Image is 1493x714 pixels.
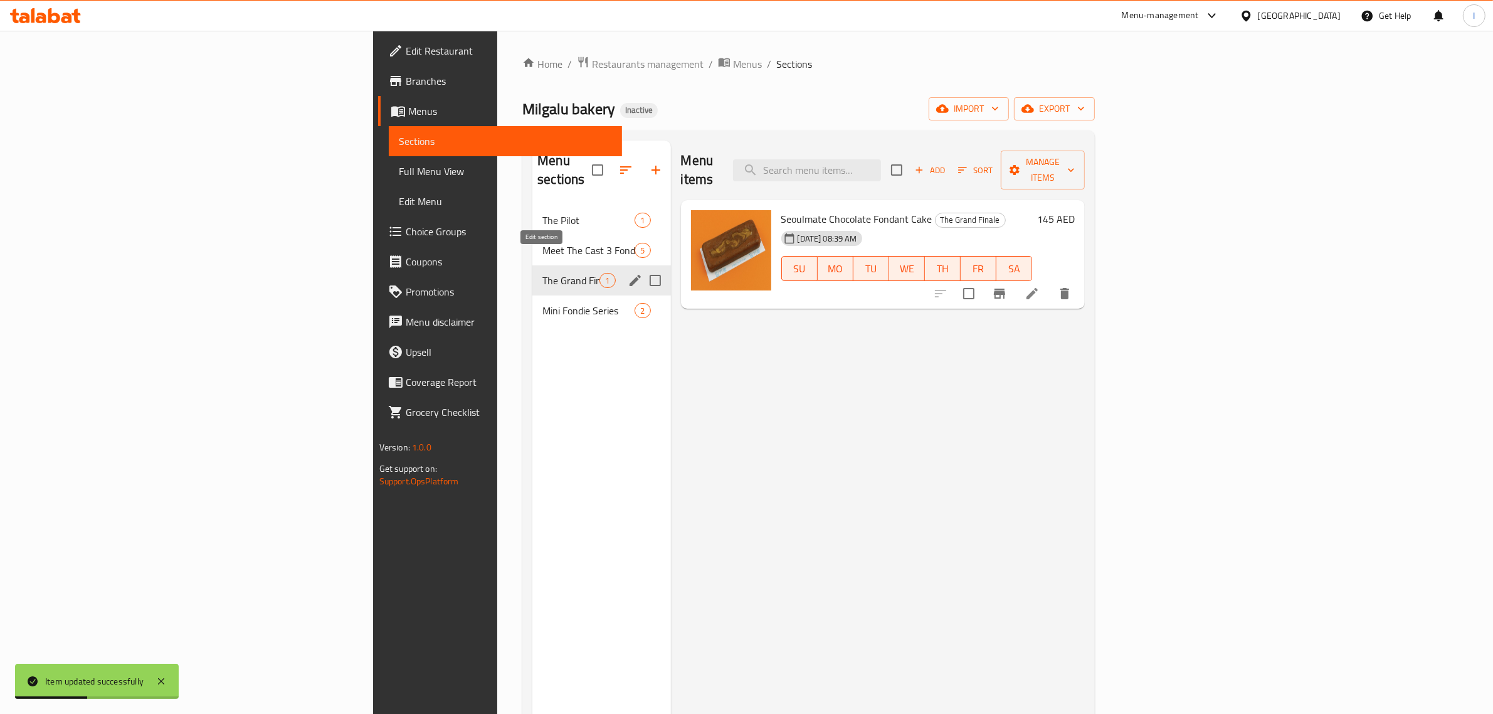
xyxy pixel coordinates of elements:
a: Coverage Report [378,367,623,397]
span: Sections [399,134,613,149]
a: Menus [378,96,623,126]
span: The Grand Finale [542,273,599,288]
span: Branches [406,73,613,88]
span: Restaurants management [592,56,704,72]
span: Coverage Report [406,375,613,390]
span: Sort [958,163,993,178]
span: Version: [379,439,410,456]
div: Meet The Cast 3 Fondies5 [532,235,670,265]
span: WE [894,260,920,278]
button: WE [889,256,925,281]
span: Mini Fondie Series [542,303,635,318]
a: Edit Menu [389,186,623,216]
span: Add item [910,161,950,180]
a: Edit menu item [1025,286,1040,301]
span: 2 [635,305,650,317]
span: 1 [635,215,650,226]
button: import [929,97,1009,120]
img: Seoulmate Chocolate Fondant Cake [691,210,771,290]
span: SA [1001,260,1027,278]
span: Inactive [620,105,658,115]
a: Menu disclaimer [378,307,623,337]
span: Meet The Cast 3 Fondies [542,243,635,258]
span: Select all sections [584,157,611,183]
button: Sort [955,161,996,180]
li: / [767,56,771,72]
div: items [635,243,650,258]
a: Sections [389,126,623,156]
div: items [599,273,615,288]
span: Select section [884,157,910,183]
button: edit [626,271,645,290]
button: Add section [641,155,671,185]
li: / [709,56,713,72]
nav: breadcrumb [522,56,1095,72]
button: TU [853,256,889,281]
button: Branch-specific-item [984,279,1015,309]
span: import [939,101,999,117]
div: Menu-management [1122,8,1199,23]
span: 1 [600,275,615,287]
button: SU [781,256,818,281]
button: Add [910,161,950,180]
button: delete [1050,279,1080,309]
span: Menus [733,56,762,72]
button: MO [818,256,853,281]
span: export [1024,101,1085,117]
span: Upsell [406,344,613,360]
span: Seoulmate Chocolate Fondant Cake [781,210,932,228]
a: Support.OpsPlatform [379,473,459,489]
span: SU [787,260,813,278]
button: export [1014,97,1095,120]
span: 5 [635,245,650,257]
a: Menus [718,56,762,72]
button: SA [996,256,1032,281]
span: Promotions [406,284,613,299]
span: The Grand Finale [936,213,1005,227]
span: I [1473,9,1475,23]
span: Menu disclaimer [406,314,613,329]
div: items [635,303,650,318]
div: Item updated successfully [45,674,144,688]
button: FR [961,256,996,281]
div: [GEOGRAPHIC_DATA] [1258,9,1341,23]
a: Full Menu View [389,156,623,186]
div: Mini Fondie Series2 [532,296,670,326]
span: Coupons [406,254,613,269]
span: Menus [408,104,613,119]
span: Sort sections [611,155,641,185]
span: Edit Restaurant [406,43,613,58]
span: Sort items [950,161,1001,180]
span: TU [858,260,884,278]
h6: 145 AED [1037,210,1075,228]
span: The Pilot [542,213,635,228]
nav: Menu sections [532,200,670,331]
span: [DATE] 08:39 AM [793,233,862,245]
span: FR [966,260,991,278]
button: TH [925,256,961,281]
span: Manage items [1011,154,1075,186]
a: Promotions [378,277,623,307]
a: Grocery Checklist [378,397,623,427]
input: search [733,159,881,181]
button: Manage items [1001,151,1085,189]
div: The Pilot1 [532,205,670,235]
div: The Grand Finale [935,213,1006,228]
a: Edit Restaurant [378,36,623,66]
div: The Grand Finale1edit [532,265,670,296]
div: items [635,213,650,228]
div: Inactive [620,103,658,118]
span: Sections [776,56,812,72]
span: 1.0.0 [412,439,431,456]
span: TH [930,260,956,278]
span: Edit Menu [399,194,613,209]
a: Branches [378,66,623,96]
span: MO [823,260,848,278]
span: Grocery Checklist [406,405,613,420]
a: Upsell [378,337,623,367]
h2: Menu items [681,151,719,189]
